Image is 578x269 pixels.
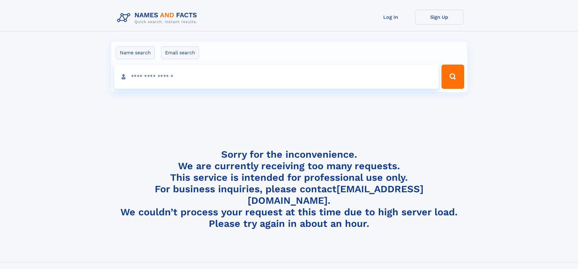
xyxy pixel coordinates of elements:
[415,10,464,25] a: Sign Up
[441,65,464,89] button: Search Button
[114,65,439,89] input: search input
[161,46,199,59] label: Email search
[367,10,415,25] a: Log In
[115,10,202,26] img: Logo Names and Facts
[115,149,464,230] h4: Sorry for the inconvenience. We are currently receiving too many requests. This service is intend...
[248,183,424,206] a: [EMAIL_ADDRESS][DOMAIN_NAME]
[116,46,155,59] label: Name search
